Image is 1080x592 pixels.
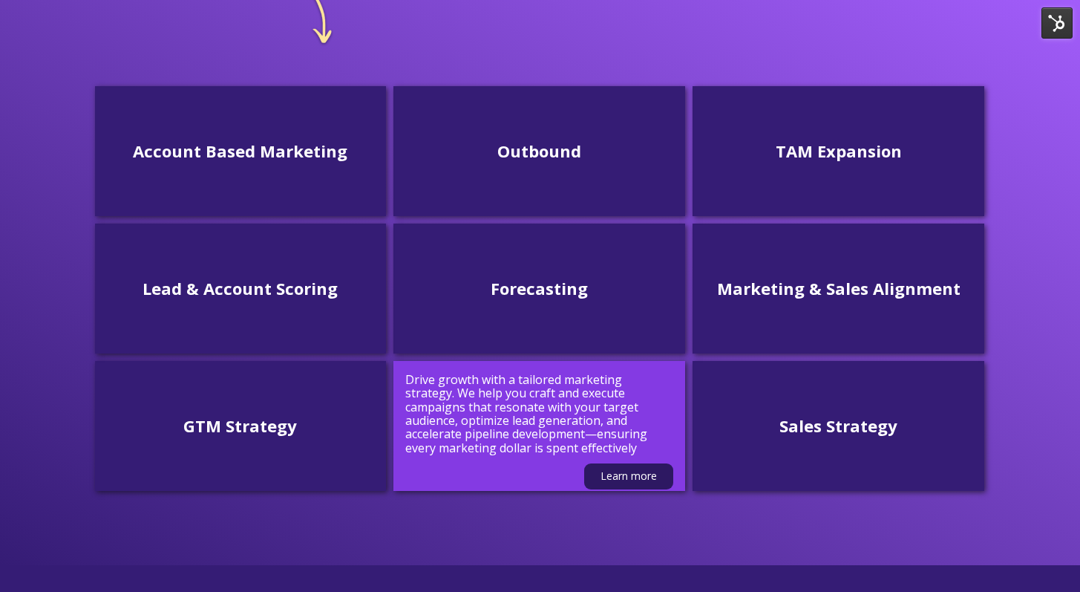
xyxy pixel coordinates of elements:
[107,277,375,300] h3: Lead & Account Scoring
[405,140,673,163] h3: Outbound
[107,414,375,438] h3: GTM Strategy
[1041,7,1073,39] img: HubSpot Tools Menu Toggle
[584,463,673,489] a: Learn more
[405,373,673,455] p: Drive growth with a tailored marketing strategy. We help you craft and execute campaigns that res...
[107,140,375,163] h3: Account Based Marketing
[704,277,972,300] h3: Marketing & Sales Alignment
[704,414,972,438] h3: Sales Strategy
[704,140,972,163] h3: TAM Expansion
[405,277,673,300] h3: Forecasting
